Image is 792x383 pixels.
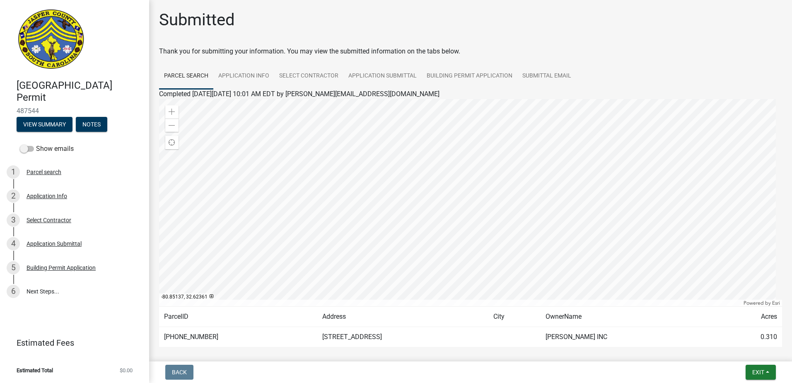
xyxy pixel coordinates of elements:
[274,63,343,90] a: Select Contractor
[17,117,72,132] button: View Summary
[17,80,142,104] h4: [GEOGRAPHIC_DATA] Permit
[317,307,489,327] td: Address
[27,169,61,175] div: Parcel search
[541,307,717,327] td: OwnerName
[159,327,317,347] td: [PHONE_NUMBER]
[27,217,71,223] div: Select Contractor
[752,369,764,376] span: Exit
[213,63,274,90] a: Application Info
[772,300,780,306] a: Esri
[17,9,86,71] img: Jasper County, South Carolina
[165,105,179,119] div: Zoom in
[27,193,67,199] div: Application Info
[27,241,82,247] div: Application Submittal
[746,365,776,380] button: Exit
[422,63,517,90] a: Building Permit Application
[159,46,782,56] div: Thank you for submitting your information. You may view the submitted information on the tabs below.
[159,307,317,327] td: ParcelID
[7,335,136,351] a: Estimated Fees
[317,327,489,347] td: [STREET_ADDRESS]
[7,189,20,203] div: 2
[17,368,53,373] span: Estimated Total
[165,136,179,149] div: Find my location
[7,261,20,274] div: 5
[717,307,782,327] td: Acres
[159,63,213,90] a: Parcel search
[7,285,20,298] div: 6
[27,265,96,271] div: Building Permit Application
[717,327,782,347] td: 0.310
[343,63,422,90] a: Application Submittal
[7,165,20,179] div: 1
[741,300,782,306] div: Powered by
[165,119,179,132] div: Zoom out
[165,365,193,380] button: Back
[7,237,20,250] div: 4
[541,327,717,347] td: [PERSON_NAME] INC
[488,307,541,327] td: City
[7,213,20,227] div: 3
[120,368,133,373] span: $0.00
[172,369,187,376] span: Back
[20,144,74,154] label: Show emails
[76,121,107,128] wm-modal-confirm: Notes
[517,63,576,90] a: Submittal Email
[76,117,107,132] button: Notes
[159,10,235,30] h1: Submitted
[17,121,72,128] wm-modal-confirm: Summary
[159,90,439,98] span: Completed [DATE][DATE] 10:01 AM EDT by [PERSON_NAME][EMAIL_ADDRESS][DOMAIN_NAME]
[17,107,133,115] span: 487544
